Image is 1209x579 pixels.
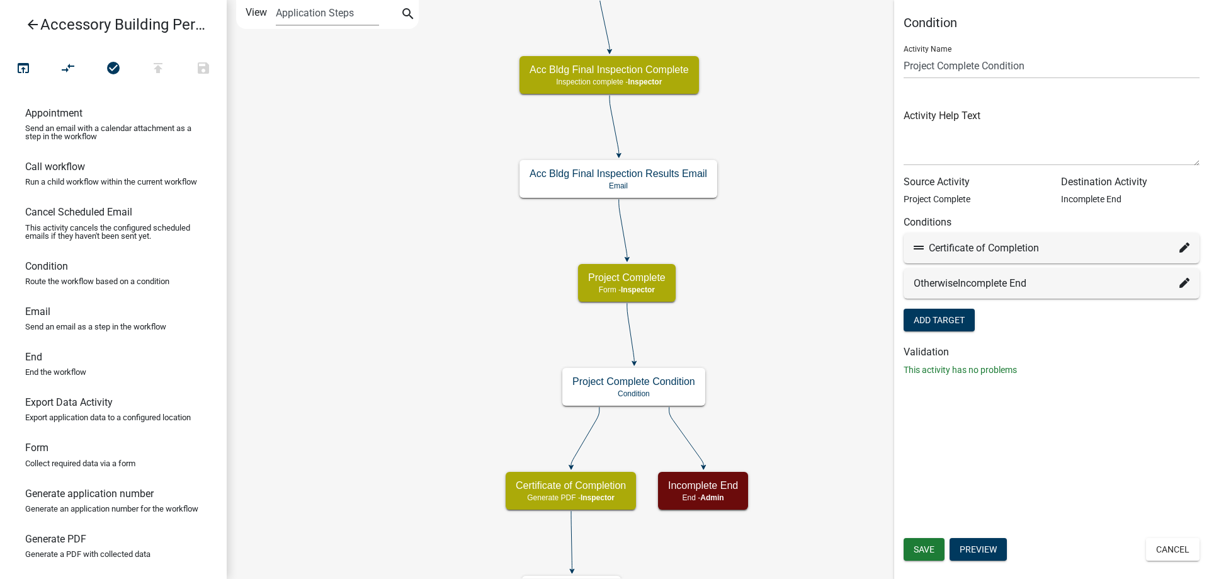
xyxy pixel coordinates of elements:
button: Auto Layout [45,55,91,83]
p: Send an email as a step in the workflow [25,323,166,331]
p: Form - [588,285,666,294]
span: Save [914,544,934,554]
i: search [400,6,416,24]
p: Collect required data via a form [25,459,135,467]
p: Generate PDF - [516,493,626,502]
div: Certificate of Completion [914,241,1189,256]
i: check_circle [106,60,121,78]
p: End - [668,493,738,502]
h5: Incomplete End [668,479,738,491]
h6: Generate application number [25,488,154,500]
p: Run a child workflow within the current workflow [25,178,197,186]
button: Preview [950,538,1007,561]
div: Workflow actions [1,55,226,86]
h5: Acc Bldg Final Inspection Results Email [530,168,707,180]
h6: End [25,351,42,363]
button: Add Target [904,309,975,331]
p: Project Complete [904,193,1042,206]
button: Save [181,55,226,83]
h6: Condition [25,260,68,272]
i: save [196,60,211,78]
p: This activity has no problems [904,364,1200,377]
h6: Call workflow [25,161,85,173]
h6: Appointment [25,107,82,119]
p: Route the workflow based on a condition [25,277,169,285]
h6: Destination Activity [1061,176,1200,188]
h5: Project Complete [588,272,666,284]
i: compare_arrows [61,60,76,78]
h6: Cancel Scheduled Email [25,206,132,218]
button: Test Workflow [1,55,46,83]
h5: Condition [904,15,1200,30]
span: Inspector [581,493,615,502]
button: search [398,5,418,25]
div: Otherwise [914,276,1189,291]
h6: Conditions [904,216,1200,228]
span: Inspector [628,77,662,86]
button: Save [904,538,945,561]
p: Inspection complete - [530,77,689,86]
i: open_in_browser [16,60,31,78]
p: This activity cancels the configured scheduled emails if they haven't been sent yet. [25,224,201,240]
p: Email [530,181,707,190]
h6: Generate PDF [25,533,86,545]
h6: Form [25,442,48,454]
p: End the workflow [25,368,86,376]
p: Incomplete End [1061,193,1200,206]
p: Send an email with a calendar attachment as a step in the workflow [25,124,201,140]
button: No problems [91,55,136,83]
p: Generate a PDF with collected data [25,550,150,558]
h6: Email [25,306,50,318]
p: Condition [572,389,695,398]
h5: Certificate of Completion [516,479,626,491]
span: Incomplete End [958,277,1026,289]
h6: Export Data Activity [25,396,113,408]
h5: Project Complete Condition [572,375,695,387]
p: Export application data to a configured location [25,413,191,421]
i: arrow_back [25,17,40,35]
span: Inspector [621,285,655,294]
a: Accessory Building Permit [10,10,207,39]
h5: Acc Bldg Final Inspection Complete [530,64,689,76]
button: Publish [135,55,181,83]
h6: Validation [904,346,1200,358]
h6: Source Activity [904,176,1042,188]
span: Admin [700,493,724,502]
i: publish [150,60,166,78]
button: Cancel [1146,538,1200,561]
p: Generate an application number for the workflow [25,505,198,513]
